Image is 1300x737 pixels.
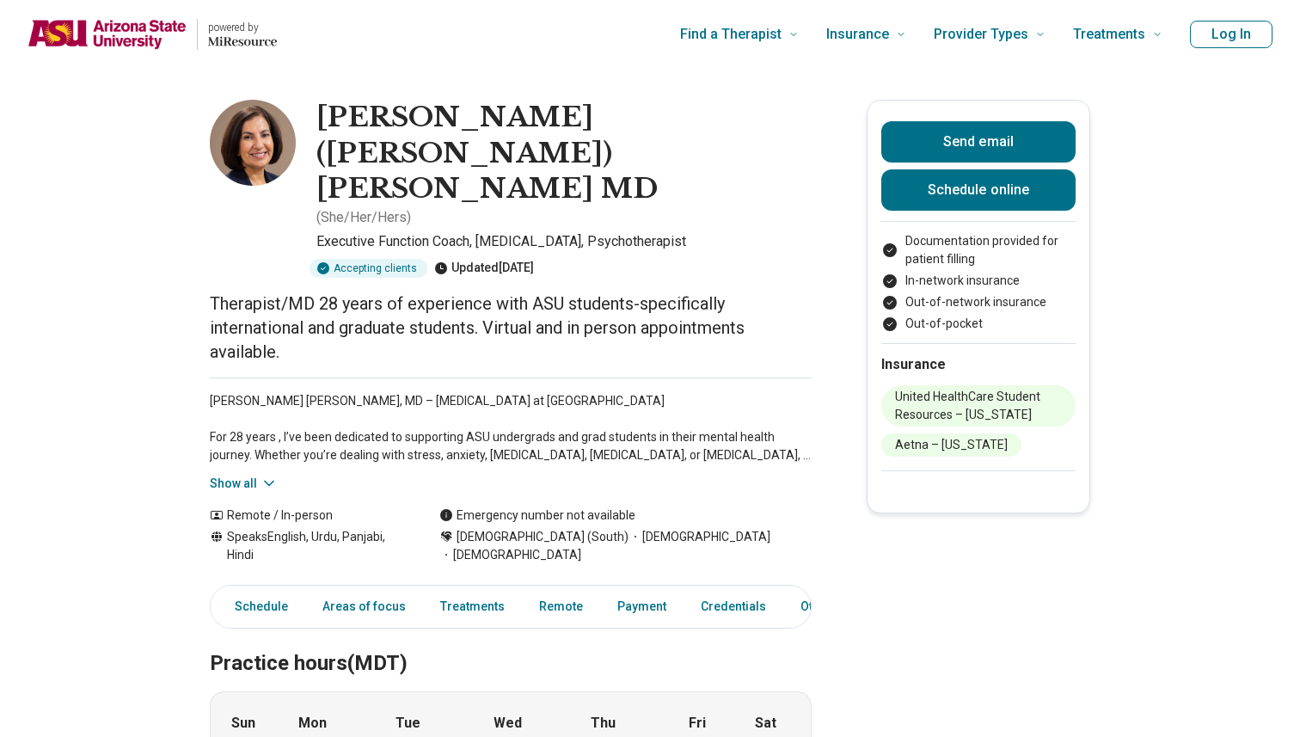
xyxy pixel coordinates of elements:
[210,507,405,525] div: Remote / In-person
[210,608,812,679] h2: Practice hours (MDT)
[934,22,1028,46] span: Provider Types
[430,589,515,624] a: Treatments
[790,589,852,624] a: Other
[881,315,1076,333] li: Out-of-pocket
[881,232,1076,268] li: Documentation provided for patient filling
[208,21,277,34] p: powered by
[28,7,277,62] a: Home page
[298,713,327,734] strong: Mon
[680,22,782,46] span: Find a Therapist
[881,293,1076,311] li: Out-of-network insurance
[689,713,706,734] strong: Fri
[210,100,296,186] img: Gurjot Marwah MD, Executive Function Coach
[457,528,629,546] span: [DEMOGRAPHIC_DATA] (South)
[210,292,812,364] p: Therapist/MD 28 years of experience with ASU students-specifically international and graduate stu...
[881,433,1021,457] li: Aetna – [US_STATE]
[881,385,1076,427] li: United HealthCare Student Resources – [US_STATE]
[607,589,677,624] a: Payment
[881,232,1076,333] ul: Payment options
[316,207,411,228] p: ( She/Her/Hers )
[826,22,889,46] span: Insurance
[1190,21,1272,48] button: Log In
[529,589,593,624] a: Remote
[591,713,616,734] strong: Thu
[494,713,522,734] strong: Wed
[210,475,278,493] button: Show all
[434,259,534,278] div: Updated [DATE]
[439,507,635,525] div: Emergency number not available
[231,713,255,734] strong: Sun
[755,713,776,734] strong: Sat
[210,392,812,464] p: [PERSON_NAME] [PERSON_NAME], MD – [MEDICAL_DATA] at [GEOGRAPHIC_DATA] For 28 years , I’ve been de...
[312,589,416,624] a: Areas of focus
[439,546,581,564] span: [DEMOGRAPHIC_DATA]
[881,121,1076,163] button: Send email
[881,272,1076,290] li: In-network insurance
[214,589,298,624] a: Schedule
[629,528,770,546] span: [DEMOGRAPHIC_DATA]
[210,528,405,564] div: Speaks English, Urdu, Panjabi, Hindi
[690,589,776,624] a: Credentials
[1073,22,1145,46] span: Treatments
[310,259,427,278] div: Accepting clients
[881,169,1076,211] a: Schedule online
[316,231,812,252] p: Executive Function Coach, [MEDICAL_DATA], Psychotherapist
[396,713,420,734] strong: Tue
[316,100,812,207] h1: [PERSON_NAME] ([PERSON_NAME]) [PERSON_NAME] MD
[881,354,1076,375] h2: Insurance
